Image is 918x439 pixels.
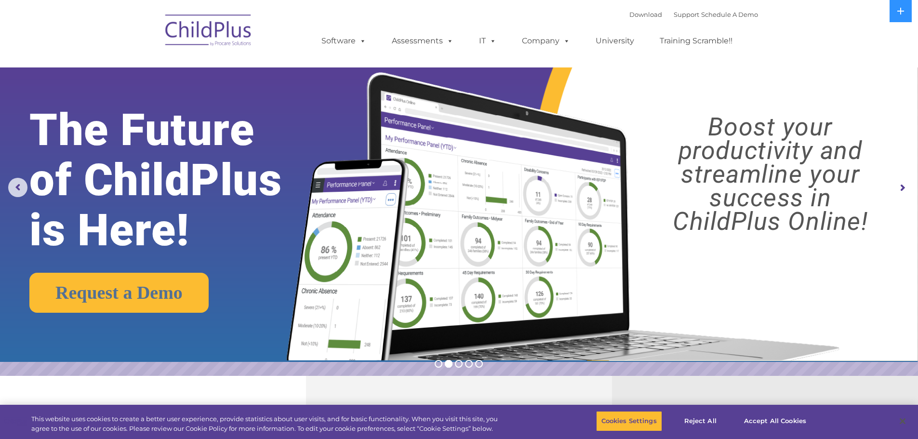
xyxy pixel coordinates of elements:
[629,11,758,18] font: |
[469,31,506,51] a: IT
[629,11,662,18] a: Download
[634,115,906,233] rs-layer: Boost your productivity and streamline your success in ChildPlus Online!
[134,103,175,110] span: Phone number
[670,411,731,431] button: Reject All
[892,411,913,432] button: Close
[29,273,209,313] a: Request a Demo
[382,31,463,51] a: Assessments
[512,31,580,51] a: Company
[586,31,644,51] a: University
[701,11,758,18] a: Schedule A Demo
[596,411,662,431] button: Cookies Settings
[650,31,742,51] a: Training Scramble!!
[674,11,699,18] a: Support
[29,105,322,255] rs-layer: The Future of ChildPlus is Here!
[31,414,505,433] div: This website uses cookies to create a better user experience, provide statistics about user visit...
[739,411,812,431] button: Accept All Cookies
[160,8,257,56] img: ChildPlus by Procare Solutions
[312,31,376,51] a: Software
[134,64,163,71] span: Last name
